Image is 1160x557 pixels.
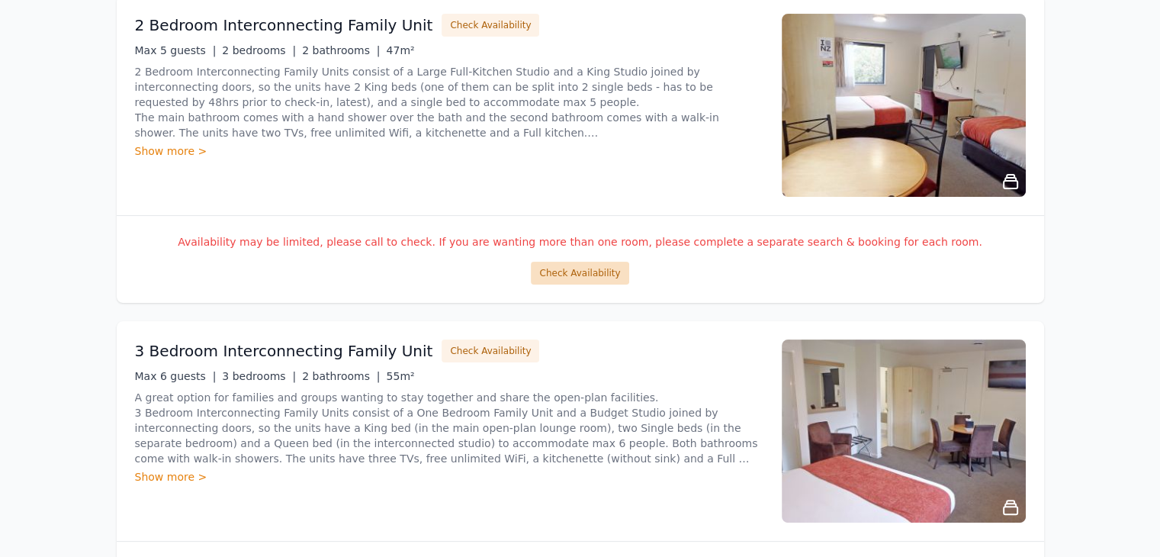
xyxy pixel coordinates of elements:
p: 2 Bedroom Interconnecting Family Units consist of a Large Full-Kitchen Studio and a King Studio j... [135,64,763,140]
button: Check Availability [531,262,628,285]
button: Check Availability [442,340,539,362]
h3: 3 Bedroom Interconnecting Family Unit [135,340,433,362]
span: Max 6 guests | [135,370,217,382]
span: 2 bathrooms | [302,370,380,382]
span: 47m² [387,44,415,56]
span: 2 bathrooms | [302,44,380,56]
span: 55m² [387,370,415,382]
h3: 2 Bedroom Interconnecting Family Unit [135,14,433,36]
span: 2 bedrooms | [222,44,296,56]
button: Check Availability [442,14,539,37]
p: Availability may be limited, please call to check. If you are wanting more than one room, please ... [135,234,1026,250]
div: Show more > [135,143,763,159]
p: A great option for families and groups wanting to stay together and share the open-plan facilitie... [135,390,763,466]
span: 3 bedrooms | [222,370,296,382]
div: Show more > [135,469,763,485]
span: Max 5 guests | [135,44,217,56]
